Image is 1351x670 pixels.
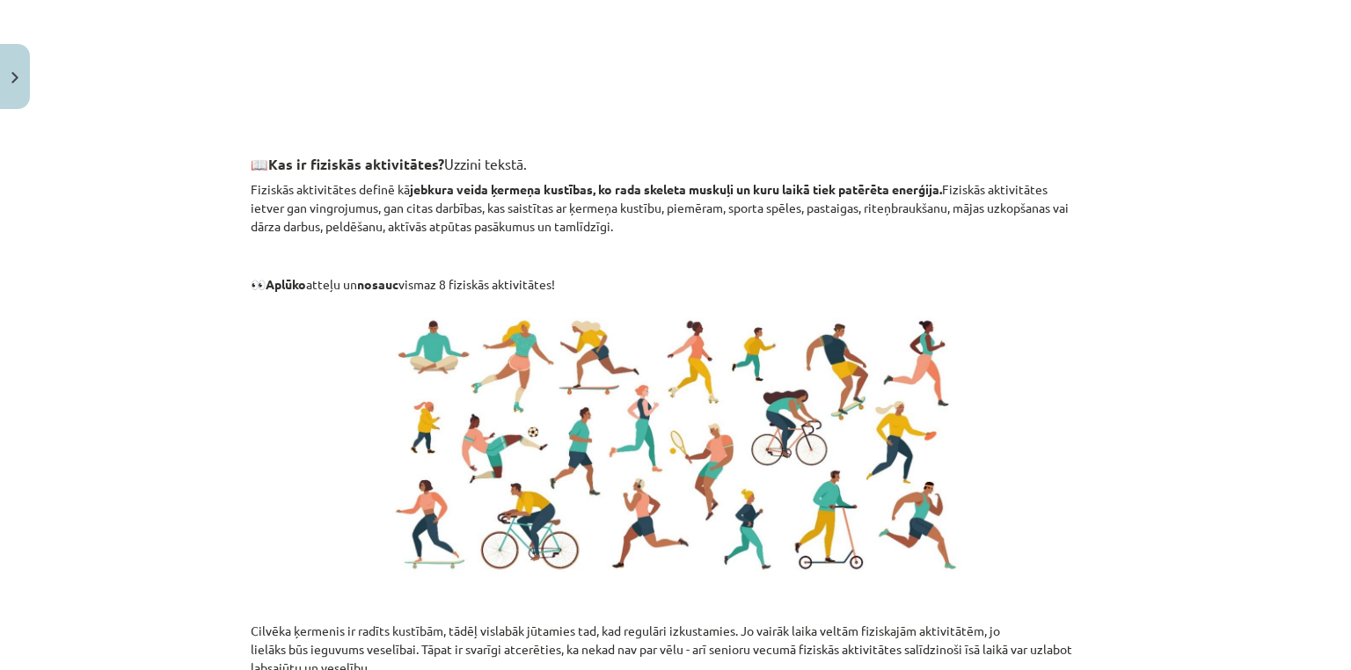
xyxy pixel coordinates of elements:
strong: jebkura veida ķermeņa kustības, ko rada skeleta muskuļi un kuru laikā tiek patērēta enerģija. [410,181,942,197]
b: 👀 [251,276,266,292]
img: icon-close-lesson-0947bae3869378f0d4975bcd49f059093ad1ed9edebbc8119c70593378902aed.svg [11,72,18,84]
h3: 📖 Uzzini tekstā. [251,142,1100,175]
strong: Kas ir fiziskās aktivitātes? [268,155,444,173]
p: atteļu un vismaz 8 fiziskās aktivitātes! [251,275,1100,294]
strong: Aplūko [266,276,306,292]
strong: nosauc [357,276,398,292]
p: Fiziskās aktivitātes definē kā Fiziskās aktivitātes ietver gan vingrojumus, gan citas darbības, k... [251,180,1100,236]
